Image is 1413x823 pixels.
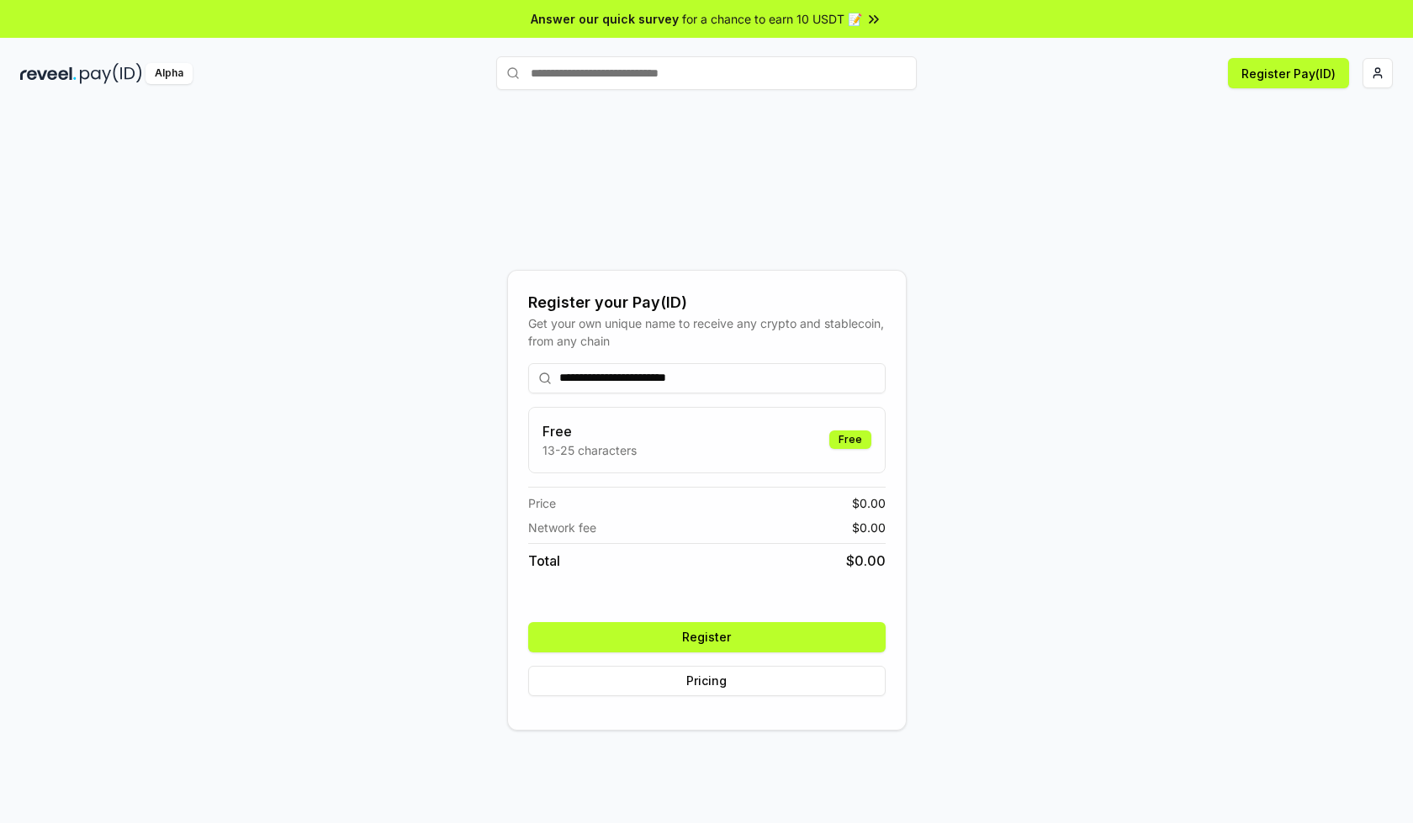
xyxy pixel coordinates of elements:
h3: Free [542,421,637,441]
span: $ 0.00 [852,494,886,512]
button: Register [528,622,886,652]
span: $ 0.00 [852,519,886,536]
span: Price [528,494,556,512]
div: Register your Pay(ID) [528,291,886,314]
span: Network fee [528,519,596,536]
img: reveel_dark [20,63,77,84]
span: for a chance to earn 10 USDT 📝 [682,10,862,28]
img: pay_id [80,63,142,84]
div: Get your own unique name to receive any crypto and stablecoin, from any chain [528,314,886,350]
div: Free [829,430,871,449]
button: Register Pay(ID) [1228,58,1349,88]
span: Total [528,551,560,571]
button: Pricing [528,666,886,696]
div: Alpha [146,63,193,84]
span: $ 0.00 [846,551,886,571]
p: 13-25 characters [542,441,637,459]
span: Answer our quick survey [531,10,679,28]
